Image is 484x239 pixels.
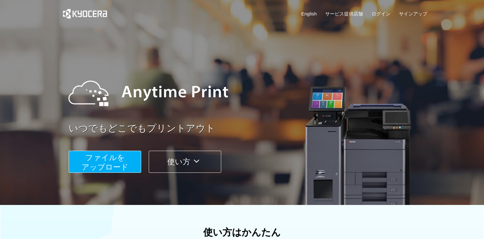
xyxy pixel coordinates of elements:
[69,151,141,173] button: ファイルを​​アップロード
[149,151,221,173] button: 使い方
[372,10,390,17] a: ログイン
[82,153,129,171] span: ファイルを ​​アップロード
[325,10,363,17] a: サービス提供店舗
[69,122,431,135] a: いつでもどこでもプリントアウト
[301,10,317,17] a: English
[399,10,427,17] a: サインアップ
